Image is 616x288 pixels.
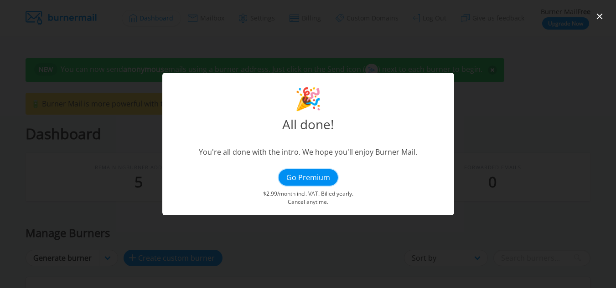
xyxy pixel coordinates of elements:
[171,115,445,134] h3: All done!
[592,9,607,24] button: close
[171,82,445,115] span: 🎉
[171,147,445,157] p: You're all done with the intro. We hope you'll enjoy Burner Mail.
[279,169,338,186] button: Go Premium
[171,190,445,206] p: $2.99/month incl. VAT. Billed yearly. Cancel anytime.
